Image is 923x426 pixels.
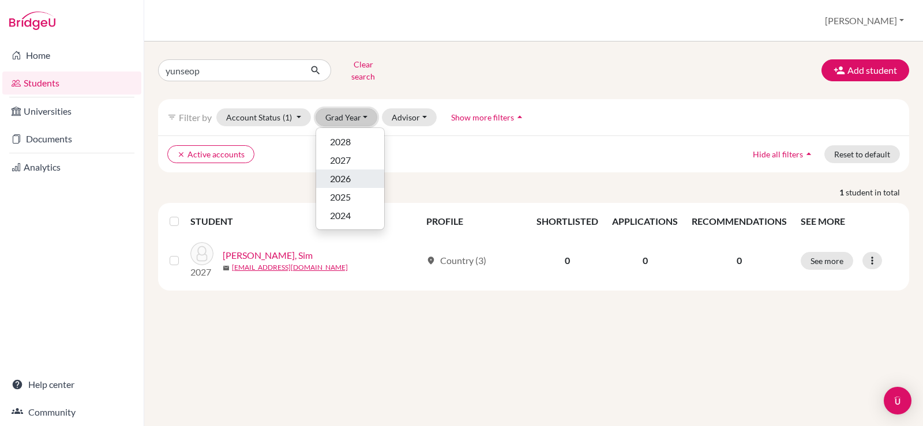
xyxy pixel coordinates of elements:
[316,108,378,126] button: Grad Year
[330,153,351,167] span: 2027
[441,108,535,126] button: Show more filtersarrow_drop_up
[743,145,824,163] button: Hide all filtersarrow_drop_up
[177,150,185,159] i: clear
[2,44,141,67] a: Home
[820,10,909,32] button: [PERSON_NAME]
[426,254,486,267] div: Country (3)
[824,145,900,163] button: Reset to default
[330,135,351,149] span: 2028
[803,148,815,160] i: arrow_drop_up
[2,156,141,179] a: Analytics
[426,256,436,265] span: location_on
[2,71,141,95] a: Students
[190,265,213,279] p: 2027
[846,186,909,198] span: student in total
[801,252,853,270] button: See more
[605,235,685,286] td: 0
[530,235,605,286] td: 0
[316,133,384,151] button: 2028
[316,169,384,188] button: 2026
[330,190,351,204] span: 2025
[514,111,526,123] i: arrow_drop_up
[223,265,230,272] span: mail
[685,208,794,235] th: RECOMMENDATIONS
[9,12,55,30] img: Bridge-U
[451,112,514,122] span: Show more filters
[316,127,385,230] div: Grad Year
[167,112,177,122] i: filter_list
[821,59,909,81] button: Add student
[2,127,141,150] a: Documents
[158,59,301,81] input: Find student by name...
[605,208,685,235] th: APPLICATIONS
[316,206,384,225] button: 2024
[330,209,351,223] span: 2024
[884,387,911,414] div: Open Intercom Messenger
[2,100,141,123] a: Universities
[382,108,437,126] button: Advisor
[2,401,141,424] a: Community
[223,248,313,262] a: [PERSON_NAME], Sim
[283,112,292,122] span: (1)
[2,373,141,396] a: Help center
[753,149,803,159] span: Hide all filters
[216,108,311,126] button: Account Status(1)
[316,188,384,206] button: 2025
[330,172,351,186] span: 2026
[190,242,213,265] img: Yun Seop, Sim
[331,55,395,85] button: Clear search
[232,262,348,273] a: [EMAIL_ADDRESS][DOMAIN_NAME]
[419,208,530,235] th: PROFILE
[179,112,212,123] span: Filter by
[316,151,384,169] button: 2027
[794,208,905,235] th: SEE MORE
[190,208,419,235] th: STUDENT
[692,254,787,267] p: 0
[167,145,254,163] button: clearActive accounts
[530,208,605,235] th: SHORTLISTED
[839,186,846,198] strong: 1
